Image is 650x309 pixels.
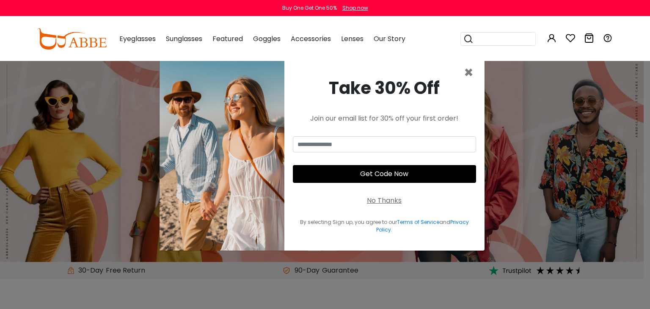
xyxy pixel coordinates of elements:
[293,218,476,234] div: By selecting Sign up, you agree to our and .
[464,65,474,80] button: Close
[212,34,243,44] span: Featured
[37,28,107,50] img: abbeglasses.com
[397,218,439,226] a: Terms of Service
[253,34,281,44] span: Goggles
[291,34,331,44] span: Accessories
[342,4,368,12] div: Shop now
[293,165,476,183] button: Get Code Now
[376,218,469,233] a: Privacy Policy
[119,34,156,44] span: Eyeglasses
[464,62,474,83] span: ×
[293,75,476,101] div: Take 30% Off
[166,34,202,44] span: Sunglasses
[293,113,476,124] div: Join our email list for 30% off your first order!
[282,4,337,12] div: Buy One Get One 50%
[367,196,402,206] div: No Thanks
[338,4,368,11] a: Shop now
[341,34,364,44] span: Lenses
[160,58,284,251] img: welcome
[374,34,405,44] span: Our Story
